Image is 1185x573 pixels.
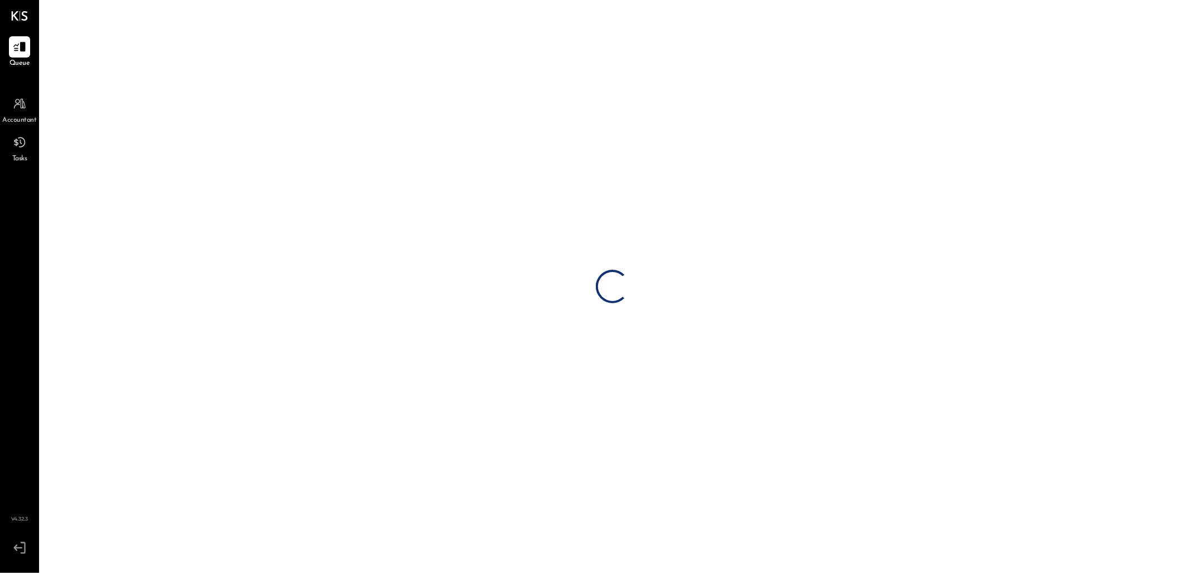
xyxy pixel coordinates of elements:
a: Queue [1,36,38,69]
span: Tasks [12,154,27,164]
span: Accountant [3,116,37,126]
a: Accountant [1,93,38,126]
a: Tasks [1,132,38,164]
span: Queue [9,59,30,69]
